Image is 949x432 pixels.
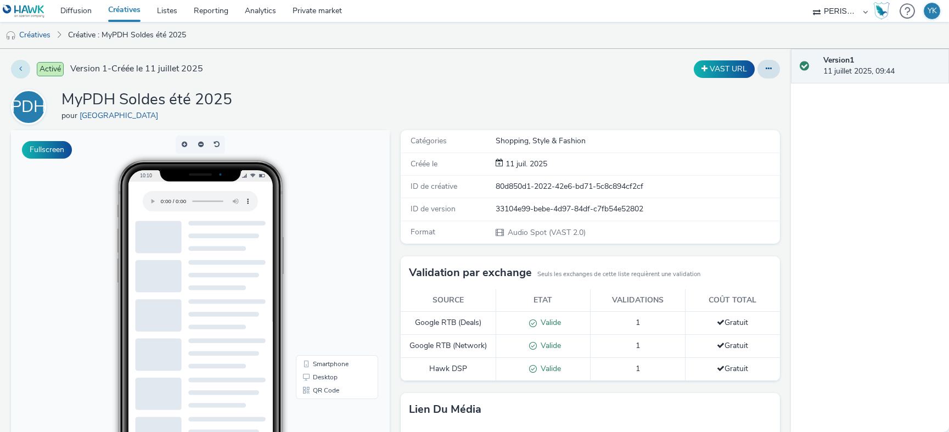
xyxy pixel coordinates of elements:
span: pour [61,110,80,121]
span: ID de version [411,204,456,214]
td: Google RTB (Deals) [401,312,496,335]
span: 1 [636,340,640,351]
span: ID de créative [411,181,457,192]
span: Format [411,227,435,237]
a: Hawk Academy [873,2,894,20]
th: Validations [591,289,686,312]
th: Etat [496,289,591,312]
th: Coût total [685,289,780,312]
button: VAST URL [694,60,755,78]
div: PDH [11,92,46,122]
span: QR Code [302,257,328,263]
span: 11 juil. 2025 [503,159,547,169]
strong: Version 1 [823,55,854,65]
h3: Validation par exchange [409,265,532,281]
div: YK [928,3,937,19]
div: Dupliquer la créative en un VAST URL [691,60,757,78]
span: Version 1 - Créée le 11 juillet 2025 [70,63,203,75]
div: 80d850d1-2022-42e6-bd71-5c8c894cf2cf [496,181,779,192]
span: 1 [636,317,640,328]
span: Créée le [411,159,437,169]
small: Seuls les exchanges de cette liste requièrent une validation [537,270,700,279]
img: Hawk Academy [873,2,890,20]
span: Smartphone [302,231,338,237]
span: Valide [537,363,561,374]
span: Catégories [411,136,447,146]
h1: MyPDH Soldes été 2025 [61,89,232,110]
div: Shopping, Style & Fashion [496,136,779,147]
button: Fullscreen [22,141,72,159]
span: Gratuit [717,363,748,374]
span: Gratuit [717,340,748,351]
span: Gratuit [717,317,748,328]
span: 10:10 [129,42,141,48]
td: Hawk DSP [401,357,496,380]
li: QR Code [287,254,365,267]
span: Audio Spot (VAST 2.0) [507,227,586,238]
h3: Lien du média [409,401,481,418]
li: Desktop [287,240,365,254]
div: 11 juillet 2025, 09:44 [823,55,940,77]
a: PDH [11,102,50,112]
span: Desktop [302,244,327,250]
a: Créative : MyPDH Soldes été 2025 [63,22,192,48]
span: Valide [537,340,561,351]
li: Smartphone [287,227,365,240]
div: Création 11 juillet 2025, 09:44 [503,159,547,170]
img: undefined Logo [3,4,45,18]
td: Google RTB (Network) [401,335,496,358]
a: [GEOGRAPHIC_DATA] [80,110,162,121]
span: Valide [537,317,561,328]
span: 1 [636,363,640,374]
img: audio [5,30,16,41]
span: Activé [37,62,64,76]
th: Source [401,289,496,312]
div: 33104e99-bebe-4d97-84df-c7fb54e52802 [496,204,779,215]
